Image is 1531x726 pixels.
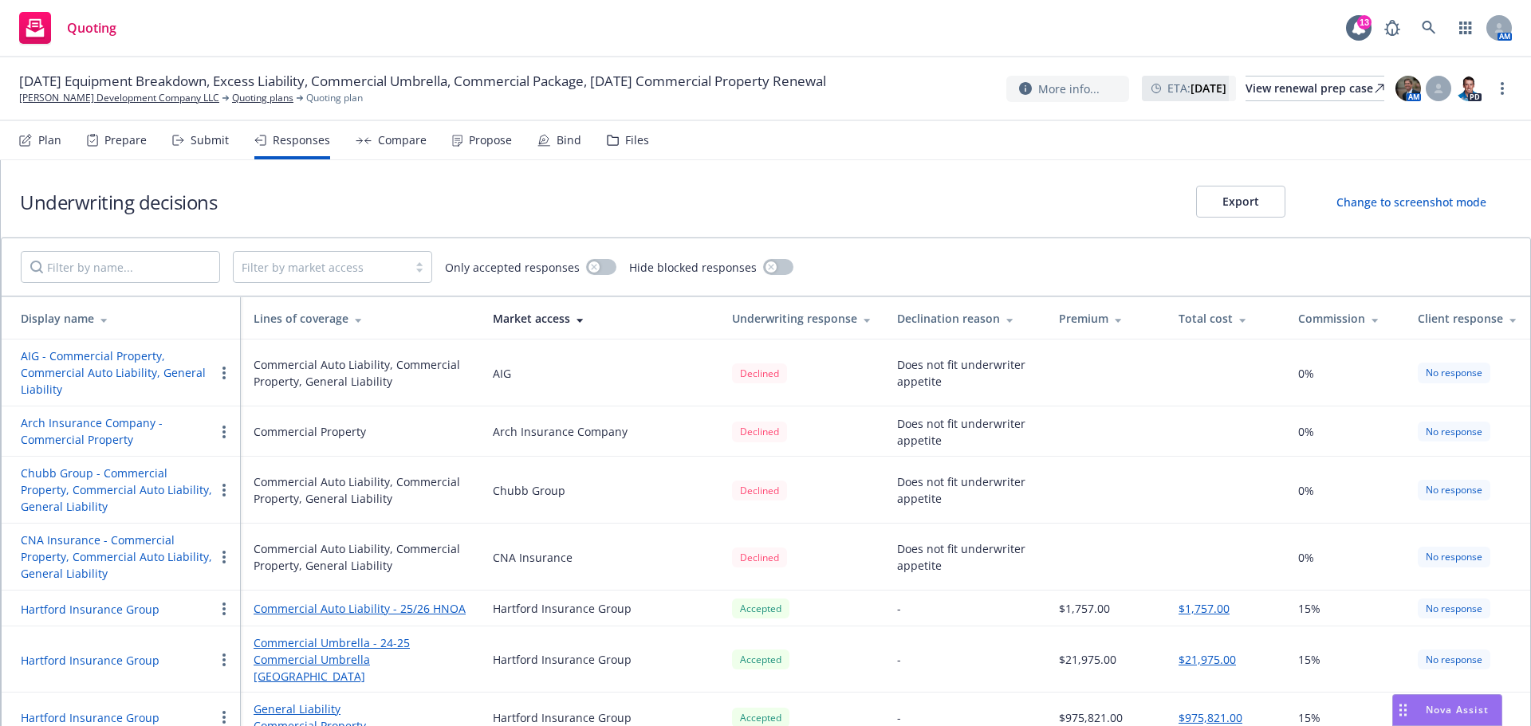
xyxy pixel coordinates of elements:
button: Nova Assist [1392,694,1502,726]
span: 15% [1298,709,1320,726]
img: photo [1456,76,1482,101]
input: Filter by name... [21,251,220,283]
div: No response [1418,649,1490,669]
div: Chubb Group [493,482,565,499]
span: 0% [1298,549,1314,566]
div: - [897,651,901,668]
div: $975,821.00 [1059,709,1123,726]
div: No response [1418,480,1490,500]
div: Does not fit underwriter appetite [897,540,1033,574]
button: Hartford Insurance Group [21,709,159,726]
span: Declined [732,421,787,441]
div: Hartford Insurance Group [493,709,632,726]
a: Quoting plans [232,91,293,105]
div: Hartford Insurance Group [493,600,632,617]
span: 15% [1298,600,1320,617]
div: Compare [378,134,427,147]
div: View renewal prep case [1246,77,1384,100]
a: Commercial Auto Liability - 25/26 HNOA [254,600,467,617]
button: More info... [1006,76,1129,102]
span: Declined [732,547,787,567]
span: Quoting [67,22,116,34]
div: Display name [21,310,228,327]
div: Change to screenshot mode [1336,194,1486,210]
button: CNA Insurance - Commercial Property, Commercial Auto Liability, General Liability [21,532,214,582]
div: Client response [1418,310,1517,327]
div: Commission [1298,310,1392,327]
div: Declination reason [897,310,1033,327]
span: 15% [1298,651,1320,668]
span: More info... [1038,80,1100,97]
button: $1,757.00 [1179,600,1230,617]
a: View renewal prep case [1246,76,1384,101]
span: Nova Assist [1426,703,1489,716]
div: Does not fit underwriter appetite [897,473,1033,507]
span: Declined [732,480,787,500]
span: Only accepted responses [445,259,580,276]
a: more [1493,79,1512,98]
div: Lines of coverage [254,310,467,327]
div: Declined [732,422,787,441]
span: Hide blocked responses [629,259,757,276]
div: Commercial Auto Liability, Commercial Property, General Liability [254,473,467,507]
button: $21,975.00 [1179,651,1236,668]
div: Declined [732,547,787,567]
span: 0% [1298,482,1314,499]
div: Commercial Auto Liability, Commercial Property, General Liability [254,356,467,390]
span: [DATE] Equipment Breakdown, Excess Liability, Commercial Umbrella, Commercial Package, [DATE] Com... [19,72,826,91]
div: Declined [732,481,787,500]
button: Arch Insurance Company - Commercial Property [21,414,214,448]
a: Commercial Umbrella - 24-25 Commercial Umbrella [GEOGRAPHIC_DATA] [254,634,467,685]
div: Drag to move [1393,695,1413,725]
div: No response [1418,422,1490,441]
a: Search [1413,12,1445,44]
div: Does not fit underwriter appetite [897,415,1033,449]
div: No response [1418,598,1490,618]
div: Premium [1059,310,1153,327]
div: $21,975.00 [1059,651,1116,668]
a: Report a Bug [1376,12,1408,44]
button: $975,821.00 [1179,709,1242,726]
div: Accepted [732,649,789,669]
button: AIG - Commercial Property, Commercial Auto Liability, General Liability [21,347,214,398]
div: Commercial Auto Liability, Commercial Property, General Liability [254,540,467,574]
div: Responses [273,134,330,147]
div: Propose [469,134,512,147]
button: Chubb Group - Commercial Property, Commercial Auto Liability, General Liability [21,465,214,515]
div: Submit [191,134,229,147]
img: photo [1395,76,1421,101]
div: No response [1418,547,1490,567]
div: Commercial Property [254,423,366,440]
a: Switch app [1450,12,1482,44]
div: Plan [38,134,61,147]
div: Total cost [1179,310,1273,327]
div: Declined [732,363,787,383]
a: [PERSON_NAME] Development Company LLC [19,91,219,105]
div: Does not fit underwriter appetite [897,356,1033,390]
div: - [897,600,901,617]
div: Bind [557,134,581,147]
div: CNA Insurance [493,549,573,566]
button: Hartford Insurance Group [21,601,159,618]
a: General Liability [254,700,467,717]
span: Quoting plan [306,91,363,105]
span: ETA : [1167,80,1226,96]
div: $1,757.00 [1059,600,1110,617]
button: Hartford Insurance Group [21,652,159,669]
a: Quoting [13,6,123,50]
div: Accepted [732,598,789,618]
button: Export [1196,186,1285,218]
div: Files [625,134,649,147]
span: 0% [1298,423,1314,440]
div: AIG [493,365,511,382]
div: - [897,709,901,726]
div: 13 [1357,15,1372,29]
span: Declined [732,363,787,383]
div: Underwriting response [732,310,872,327]
button: Change to screenshot mode [1311,186,1512,218]
h1: Underwriting decisions [20,189,217,215]
div: Market access [493,310,706,327]
div: Arch Insurance Company [493,423,628,440]
div: Hartford Insurance Group [493,651,632,668]
div: Prepare [104,134,147,147]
